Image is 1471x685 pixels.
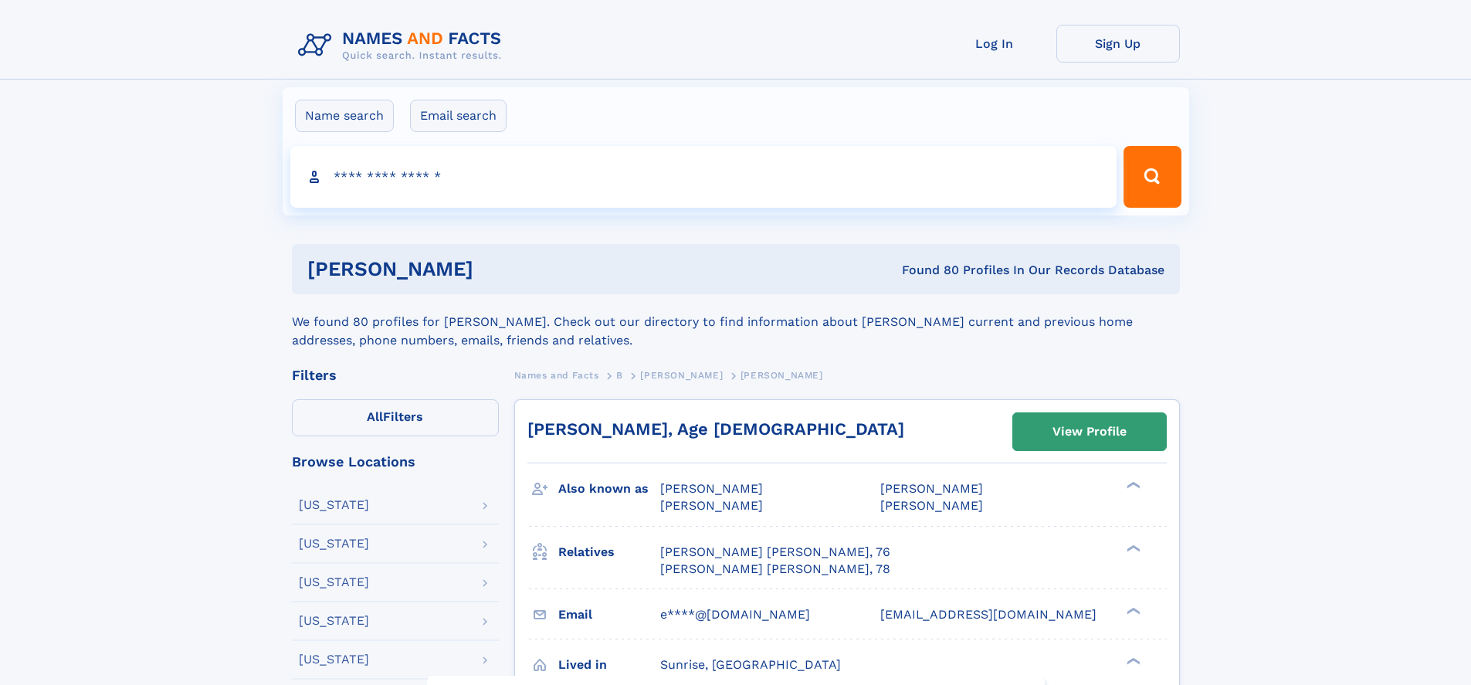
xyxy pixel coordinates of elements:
h3: Also known as [558,476,660,502]
div: [US_STATE] [299,537,369,550]
input: search input [290,146,1117,208]
div: We found 80 profiles for [PERSON_NAME]. Check out our directory to find information about [PERSON... [292,294,1180,350]
span: [PERSON_NAME] [880,498,983,513]
a: Sign Up [1056,25,1180,63]
a: [PERSON_NAME] [PERSON_NAME], 76 [660,544,890,561]
div: [US_STATE] [299,576,369,588]
div: Found 80 Profiles In Our Records Database [687,262,1164,279]
span: All [367,409,383,424]
div: ❯ [1123,656,1141,666]
h3: Relatives [558,539,660,565]
span: [PERSON_NAME] [880,481,983,496]
a: B [616,365,623,385]
a: View Profile [1013,413,1166,450]
a: [PERSON_NAME], Age [DEMOGRAPHIC_DATA] [527,419,904,439]
a: [PERSON_NAME] [PERSON_NAME], 78 [660,561,890,578]
a: [PERSON_NAME] [640,365,723,385]
span: [PERSON_NAME] [741,370,823,381]
span: [PERSON_NAME] [640,370,723,381]
span: Sunrise, [GEOGRAPHIC_DATA] [660,657,841,672]
h1: [PERSON_NAME] [307,259,688,279]
img: Logo Names and Facts [292,25,514,66]
label: Filters [292,399,499,436]
div: Browse Locations [292,455,499,469]
a: Log In [933,25,1056,63]
span: B [616,370,623,381]
button: Search Button [1124,146,1181,208]
label: Name search [295,100,394,132]
div: View Profile [1052,414,1127,449]
span: [PERSON_NAME] [660,498,763,513]
span: [PERSON_NAME] [660,481,763,496]
div: ❯ [1123,543,1141,553]
div: [US_STATE] [299,499,369,511]
div: [US_STATE] [299,615,369,627]
div: [US_STATE] [299,653,369,666]
div: ❯ [1123,605,1141,615]
h3: Lived in [558,652,660,678]
span: [EMAIL_ADDRESS][DOMAIN_NAME] [880,607,1096,622]
div: ❯ [1123,480,1141,490]
label: Email search [410,100,507,132]
a: Names and Facts [514,365,599,385]
h3: Email [558,602,660,628]
div: Filters [292,368,499,382]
